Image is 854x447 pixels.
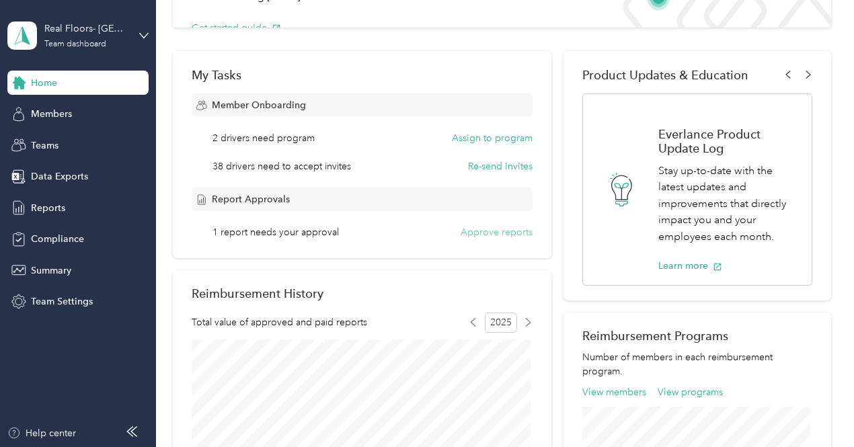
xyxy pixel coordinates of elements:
[452,131,533,145] button: Assign to program
[658,259,722,273] button: Learn more
[212,225,339,239] span: 1 report needs your approval
[212,192,290,206] span: Report Approvals
[31,107,72,121] span: Members
[31,294,93,309] span: Team Settings
[7,426,76,440] button: Help center
[44,22,128,36] div: Real Floors- [GEOGRAPHIC_DATA]
[658,127,798,155] h1: Everlance Product Update Log
[779,372,854,447] iframe: Everlance-gr Chat Button Frame
[212,159,351,173] span: 38 drivers need to accept invites
[582,350,812,378] p: Number of members in each reimbursement program.
[582,68,748,82] span: Product Updates & Education
[582,385,646,399] button: View members
[461,225,533,239] button: Approve reports
[212,98,306,112] span: Member Onboarding
[658,385,723,399] button: View programs
[31,201,65,215] span: Reports
[31,169,88,184] span: Data Exports
[31,76,57,90] span: Home
[192,21,281,35] button: Get started guide
[485,313,517,333] span: 2025
[468,159,533,173] button: Re-send invites
[658,163,798,245] p: Stay up-to-date with the latest updates and improvements that directly impact you and your employ...
[31,263,71,278] span: Summary
[192,286,323,300] h2: Reimbursement History
[44,40,106,48] div: Team dashboard
[212,131,315,145] span: 2 drivers need program
[582,329,812,343] h2: Reimbursement Programs
[192,68,533,82] div: My Tasks
[31,232,84,246] span: Compliance
[31,138,59,153] span: Teams
[192,315,367,329] span: Total value of approved and paid reports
